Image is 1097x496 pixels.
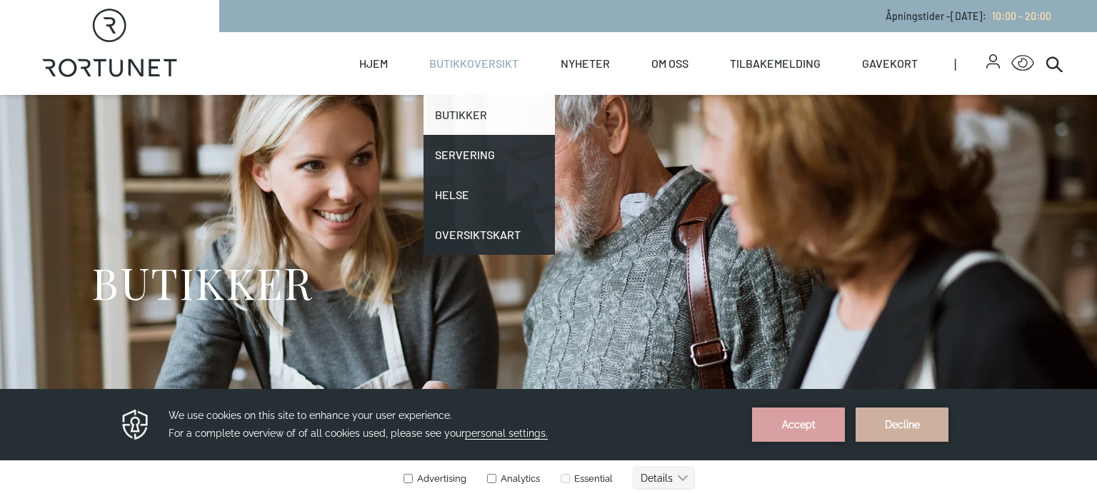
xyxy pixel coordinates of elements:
[429,32,519,95] a: Butikkoversikt
[1046,278,1097,288] details: Attribution
[1011,52,1034,75] button: Open Accessibility Menu
[886,9,1051,24] p: Åpningstider - [DATE] :
[752,19,845,53] button: Accept
[730,32,821,95] a: Tilbakemelding
[424,215,554,255] a: Oversiktskart
[954,32,986,95] span: |
[558,84,613,95] label: Essential
[120,19,151,53] img: Privacy reminder
[561,85,570,94] input: Essential
[465,39,548,51] span: personal settings.
[403,84,466,95] label: Advertising
[424,175,554,215] a: Helse
[404,85,413,94] input: Advertising
[91,255,312,309] h1: BUTIKKER
[169,18,734,54] h3: We use cookies on this site to enhance your user experience. For a complete overview of of all co...
[561,32,610,95] a: Nyheter
[992,10,1051,22] span: 10:00 - 20:00
[856,19,948,53] button: Decline
[424,135,554,175] a: Servering
[651,32,688,95] a: Om oss
[633,78,695,101] button: Details
[484,84,540,95] label: Analytics
[862,32,918,95] a: Gavekort
[359,32,388,95] a: Hjem
[641,83,673,95] text: Details
[424,95,554,135] a: Butikker
[986,10,1051,22] a: 10:00 - 20:00
[487,85,496,94] input: Analytics
[1050,280,1085,288] div: © Mappedin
